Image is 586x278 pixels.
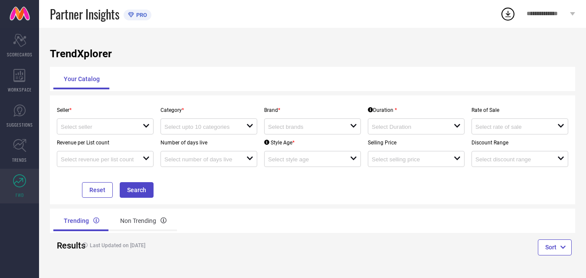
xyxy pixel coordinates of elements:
[57,240,71,251] h2: Results
[7,51,33,58] span: SCORECARDS
[475,156,549,163] input: Select discount range
[471,107,568,113] p: Rate of Sale
[164,156,238,163] input: Select number of days live
[120,182,154,198] button: Search
[471,140,568,146] p: Discount Range
[78,242,284,249] h4: Last Updated on [DATE]
[264,140,295,146] div: Style Age
[368,107,397,113] div: Duration
[61,156,134,163] input: Select revenue per list count
[110,210,177,231] div: Non Trending
[16,192,24,198] span: FWD
[500,6,516,22] div: Open download list
[8,86,32,93] span: WORKSPACE
[164,124,238,130] input: Select upto 10 categories
[50,5,119,23] span: Partner Insights
[538,239,572,255] button: Sort
[160,140,257,146] p: Number of days live
[7,121,33,128] span: SUGGESTIONS
[160,107,257,113] p: Category
[268,124,342,130] input: Select brands
[57,107,154,113] p: Seller
[134,12,147,18] span: PRO
[372,124,445,130] input: Select Duration
[475,124,549,130] input: Select rate of sale
[53,210,110,231] div: Trending
[57,140,154,146] p: Revenue per List count
[12,157,27,163] span: TRENDS
[82,182,113,198] button: Reset
[368,140,465,146] p: Selling Price
[53,69,110,89] div: Your Catalog
[264,107,361,113] p: Brand
[50,48,575,60] h1: TrendXplorer
[372,156,445,163] input: Select selling price
[61,124,134,130] input: Select seller
[268,156,342,163] input: Select style age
